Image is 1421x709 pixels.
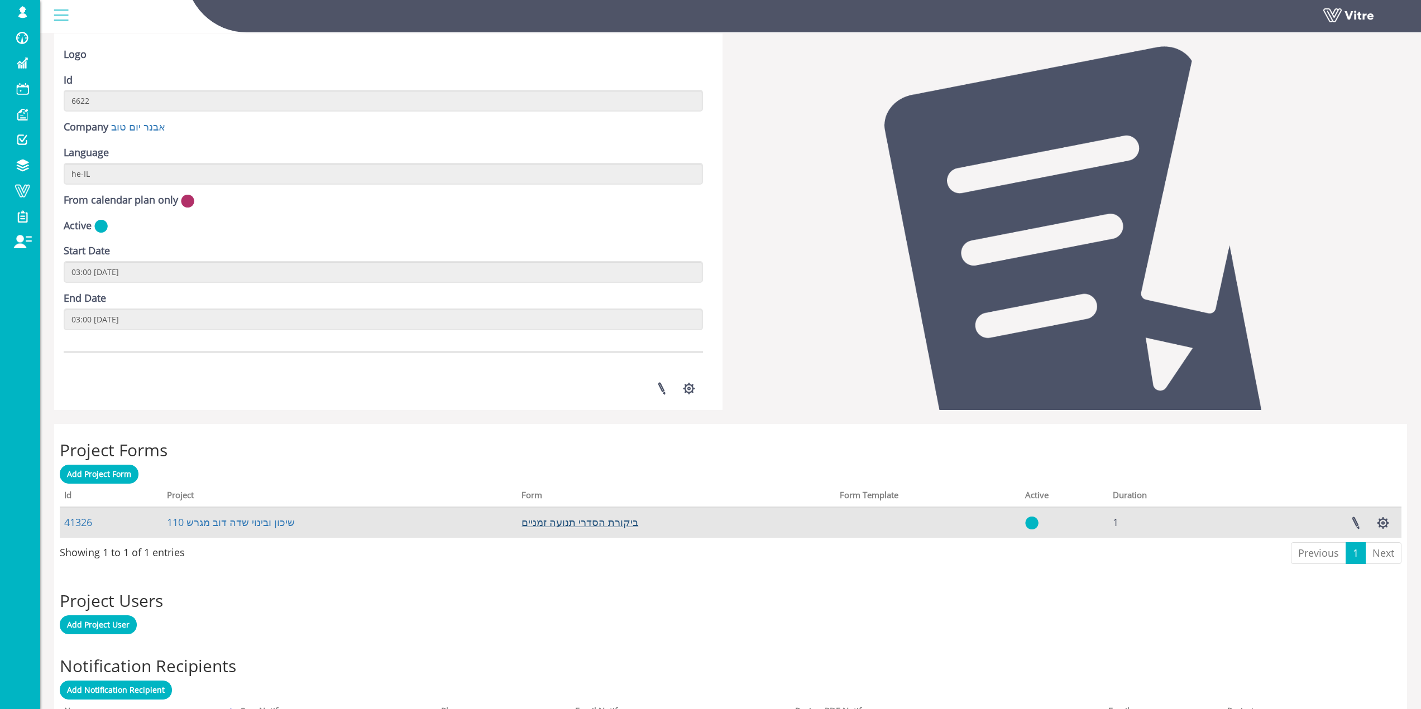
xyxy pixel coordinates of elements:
a: Add Project Form [60,465,138,484]
a: Previous [1291,542,1346,565]
span: Add Notification Recipient [67,684,165,695]
td: 1 [1108,508,1227,538]
label: Start Date [64,244,110,258]
h2: Project Forms [60,441,1401,459]
span: Add Project User [67,619,130,630]
th: Form Template [835,486,1021,508]
label: Language [64,146,109,160]
label: Company [64,120,108,134]
a: 41326 [64,515,92,529]
a: אבנר יום טוב [111,120,165,133]
a: 1 [1346,542,1366,565]
th: Duration [1108,486,1227,508]
a: Add Notification Recipient [60,681,172,700]
a: Next [1365,542,1401,565]
span: Add Project Form [67,469,131,479]
h2: Project Users [60,591,1401,610]
label: Logo [64,47,87,62]
label: End Date [64,291,106,306]
div: Showing 1 to 1 of 1 entries [60,541,185,560]
th: Active [1021,486,1108,508]
th: Id [60,486,162,508]
label: From calendar plan only [64,193,178,208]
h2: Notification Recipients [60,657,1401,675]
img: no [181,194,194,208]
th: Form [517,486,835,508]
a: ביקורת הסדרי תנועה זמניים [521,515,638,529]
a: Add Project User [60,615,137,634]
img: yes [94,219,108,233]
th: Project [162,486,517,508]
label: Active [64,219,92,233]
a: שיכון ובינוי שדה דוב מגרש 110 [167,515,295,529]
img: yes [1025,516,1039,530]
label: Id [64,73,73,88]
